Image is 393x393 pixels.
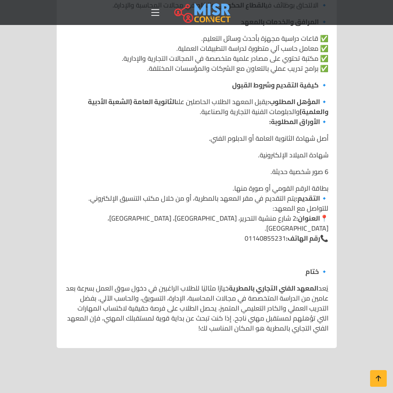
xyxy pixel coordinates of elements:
[65,33,328,73] p: ✅ قاعات دراسية مجهزة بأحدث وسائل التعليم. ✅ معامل حاسب آلي متطورة لدراسة التطبيقات العملية. ✅ مكت...
[286,232,320,244] strong: رقم الهاتف:
[229,282,318,294] strong: المعهد الفني التجاري بالمطرية
[296,192,320,204] strong: التقديم:
[174,2,230,23] img: main.misr_connect
[65,97,328,127] p: 🔹 يقبل المعهد الطلاب الحاصلين على والدبلومات الفنية التجارية والصناعية. 🔹
[269,115,320,128] strong: الأوراق المطلوبة:
[305,265,328,278] strong: 🔹 ختام
[296,212,320,224] strong: العنوان:
[65,183,328,243] p: بطاقة الرقم القومي أو صورة منها. 🔹 يتم التقديم في مقر المعهد بالمطرية، أو من خلال مكتب التنسيق ال...
[268,95,320,108] strong: المؤهل المطلوب:
[65,150,328,160] p: شهادة الميلاد الإلكترونية.
[65,167,328,177] p: 6 صور شخصية حديثة.
[65,133,328,143] p: أصل شهادة الثانوية العامة أو الدبلوم الفني.
[65,283,328,333] p: يُعد خيارًا مثاليًا للطلاب الراغبين في دخول سوق العمل بسرعة بعد عامين من الدراسة المتخصصة في مجال...
[88,95,328,118] strong: الثانوية العامة (الشعبة الأدبية والعلمية)
[232,79,328,91] strong: 🔹 كيفية التقديم وشروط القبول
